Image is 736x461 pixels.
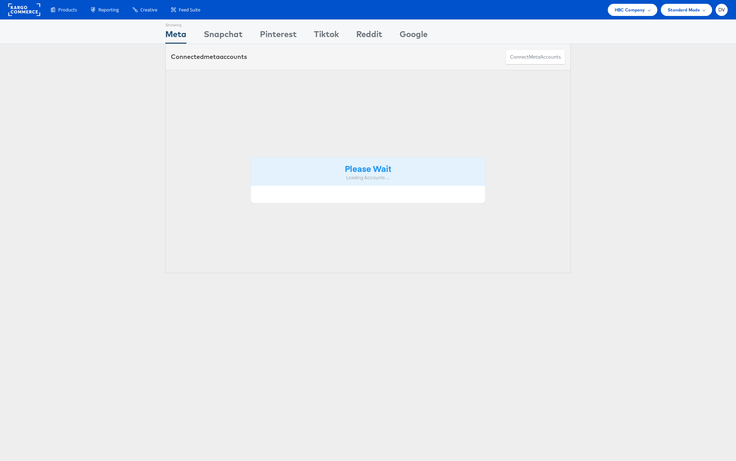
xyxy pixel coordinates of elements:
div: Pinterest [260,28,297,44]
div: Loading Accounts .... [256,174,480,181]
span: HBC Company [615,6,645,14]
span: Creative [140,7,157,13]
div: Google [400,28,428,44]
span: Reporting [98,7,119,13]
div: Tiktok [314,28,339,44]
button: ConnectmetaAccounts [506,49,565,65]
div: Reddit [356,28,382,44]
span: Products [58,7,77,13]
span: Feed Suite [179,7,200,13]
span: Standard Mode [668,6,700,14]
span: meta [529,54,540,60]
div: Connected accounts [171,52,247,61]
span: DV [718,8,725,12]
strong: Please Wait [345,163,391,174]
div: Snapchat [204,28,243,44]
div: Meta [165,28,186,44]
div: Showing [165,20,186,28]
span: meta [204,53,220,61]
